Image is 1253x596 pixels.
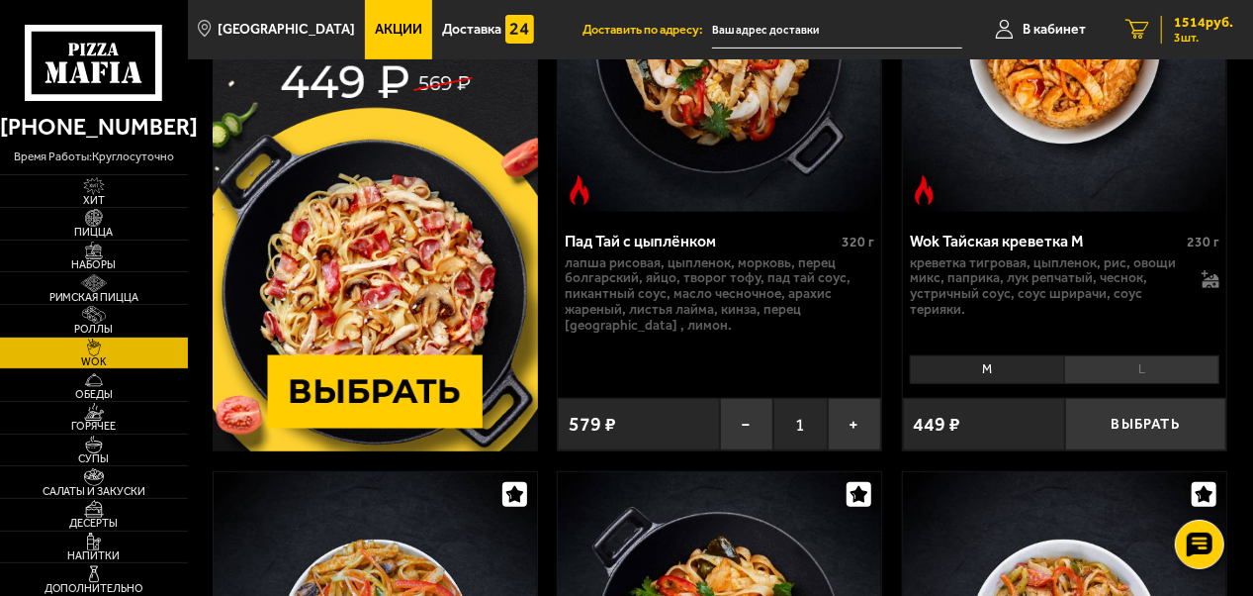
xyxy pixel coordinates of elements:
input: Ваш адрес доставки [712,12,962,49]
span: 579 ₽ [569,415,616,435]
div: Пад Тай с цыплёнком [565,232,837,250]
button: Выбрать [1065,398,1226,449]
span: 3 шт. [1174,32,1233,44]
p: креветка тигровая, цыпленок, рис, овощи микс, паприка, лук репчатый, чеснок, устричный соус, соус... [910,255,1189,318]
img: Острое блюдо [910,175,940,205]
span: 320 г [842,234,874,250]
span: [GEOGRAPHIC_DATA] [218,23,355,37]
img: Острое блюдо [565,175,594,205]
li: L [1064,355,1219,383]
button: + [828,398,881,449]
p: лапша рисовая, цыпленок, морковь, перец болгарский, яйцо, творог тофу, пад тай соус, пикантный со... [565,255,874,334]
span: 449 ₽ [913,415,960,435]
li: M [910,355,1064,383]
span: 1514 руб. [1174,16,1233,30]
span: 230 г [1187,234,1219,250]
span: Акции [375,23,422,37]
span: В кабинет [1023,23,1086,37]
button: − [720,398,773,449]
div: Wok Тайская креветка M [910,232,1182,250]
span: 1 [773,398,827,449]
span: Доставить по адресу: [582,24,712,37]
img: 15daf4d41897b9f0e9f617042186c801.svg [505,15,535,45]
span: Доставка [442,23,501,37]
